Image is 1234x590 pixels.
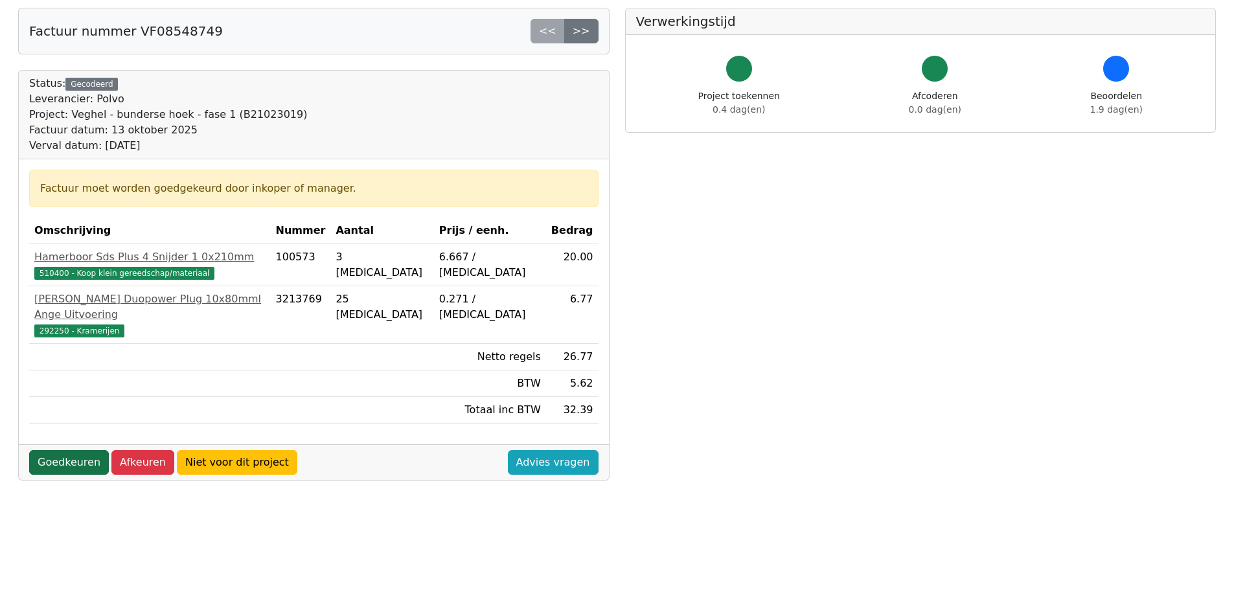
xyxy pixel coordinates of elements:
[29,450,109,475] a: Goedkeuren
[434,397,546,424] td: Totaal inc BTW
[564,19,599,43] a: >>
[546,244,599,286] td: 20.00
[271,244,331,286] td: 100573
[29,23,223,39] h5: Factuur nummer VF08548749
[439,291,541,323] div: 0.271 / [MEDICAL_DATA]
[636,14,1205,29] h5: Verwerkingstijd
[439,249,541,280] div: 6.667 / [MEDICAL_DATA]
[546,397,599,424] td: 32.39
[336,291,428,323] div: 25 [MEDICAL_DATA]
[909,89,961,117] div: Afcoderen
[546,344,599,370] td: 26.77
[34,291,266,323] div: [PERSON_NAME] Duopower Plug 10x80mml Ange Uitvoering
[1090,104,1143,115] span: 1.9 dag(en)
[546,286,599,344] td: 6.77
[330,218,433,244] th: Aantal
[546,370,599,397] td: 5.62
[29,138,307,153] div: Verval datum: [DATE]
[29,218,271,244] th: Omschrijving
[40,181,588,196] div: Factuur moet worden goedgekeurd door inkoper of manager.
[909,104,961,115] span: 0.0 dag(en)
[65,78,118,91] div: Gecodeerd
[34,324,124,337] span: 292250 - Kramerijen
[508,450,599,475] a: Advies vragen
[29,91,307,107] div: Leverancier: Polvo
[271,218,331,244] th: Nummer
[29,76,307,153] div: Status:
[698,89,780,117] div: Project toekennen
[34,249,266,265] div: Hamerboor Sds Plus 4 Snijder 1 0x210mm
[34,291,266,338] a: [PERSON_NAME] Duopower Plug 10x80mml Ange Uitvoering292250 - Kramerijen
[336,249,428,280] div: 3 [MEDICAL_DATA]
[34,267,214,280] span: 510400 - Koop klein gereedschap/materiaal
[546,218,599,244] th: Bedrag
[111,450,174,475] a: Afkeuren
[713,104,765,115] span: 0.4 dag(en)
[177,450,297,475] a: Niet voor dit project
[434,344,546,370] td: Netto regels
[1090,89,1143,117] div: Beoordelen
[434,218,546,244] th: Prijs / eenh.
[434,370,546,397] td: BTW
[29,107,307,122] div: Project: Veghel - bunderse hoek - fase 1 (B21023019)
[29,122,307,138] div: Factuur datum: 13 oktober 2025
[34,249,266,280] a: Hamerboor Sds Plus 4 Snijder 1 0x210mm510400 - Koop klein gereedschap/materiaal
[271,286,331,344] td: 3213769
